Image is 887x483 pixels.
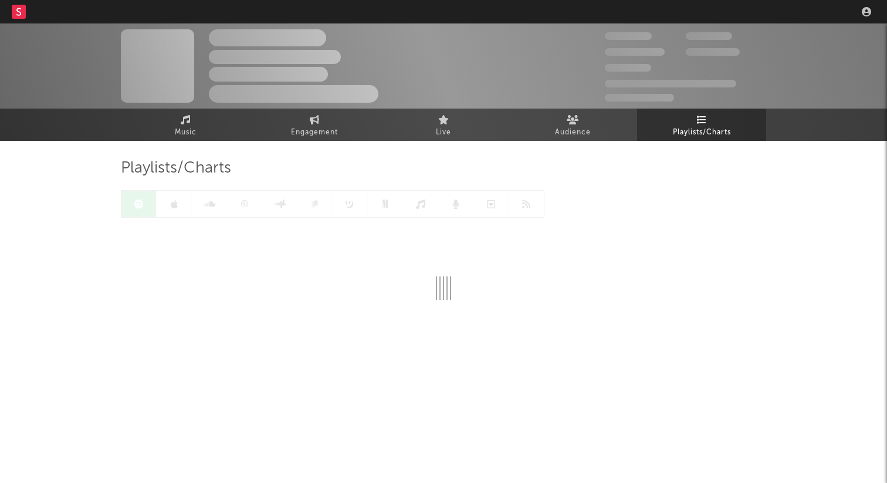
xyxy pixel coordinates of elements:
a: Live [379,109,508,141]
span: Jump Score: 85.0 [605,94,674,102]
span: 300,000 [605,32,652,40]
span: 100,000 [686,32,732,40]
span: Playlists/Charts [673,126,731,140]
a: Music [121,109,250,141]
span: Playlists/Charts [121,161,231,175]
span: 50,000,000 Monthly Listeners [605,80,736,87]
a: Audience [508,109,637,141]
span: 100,000 [605,64,651,72]
a: Engagement [250,109,379,141]
span: 50,000,000 [605,48,665,56]
span: Music [175,126,197,140]
span: Engagement [291,126,338,140]
span: Audience [555,126,591,140]
span: 1,000,000 [686,48,740,56]
a: Playlists/Charts [637,109,766,141]
span: Live [436,126,451,140]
